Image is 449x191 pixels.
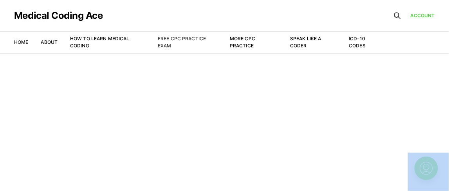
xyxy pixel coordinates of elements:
[410,12,435,19] a: Account
[70,36,129,49] a: How to Learn Medical Coding
[230,36,255,49] a: More CPC Practice
[14,39,28,45] a: Home
[41,39,58,45] a: About
[14,11,103,20] a: Medical Coding Ace
[290,36,321,49] a: Speak Like a Coder
[408,153,449,191] iframe: portal-trigger
[158,36,206,49] a: Free CPC Practice Exam
[349,36,366,49] a: ICD-10 Codes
